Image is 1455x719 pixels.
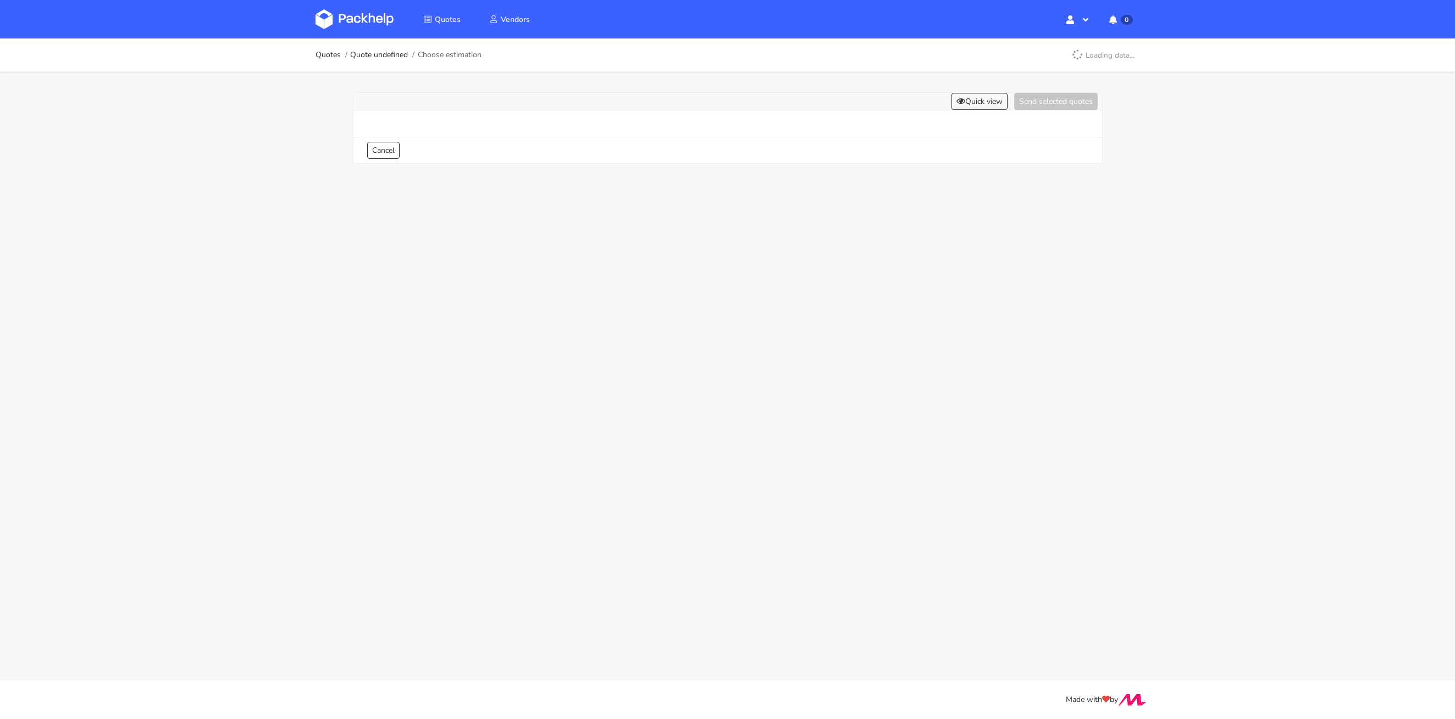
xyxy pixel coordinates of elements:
span: Choose estimation [418,51,482,59]
button: Quick view [951,93,1008,110]
a: Quote undefined [350,51,408,59]
span: 0 [1121,15,1132,25]
p: Loading data... [1066,46,1140,64]
button: Send selected quotes [1014,93,1098,110]
button: 0 [1100,9,1139,29]
img: Move Closer [1118,694,1147,706]
img: Dashboard [316,9,394,29]
a: Vendors [476,9,543,29]
a: Cancel [367,142,400,159]
span: Vendors [501,14,530,25]
a: Quotes [316,51,341,59]
nav: breadcrumb [316,44,482,66]
a: Quotes [410,9,474,29]
span: Quotes [435,14,461,25]
div: Made with by [301,694,1154,706]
